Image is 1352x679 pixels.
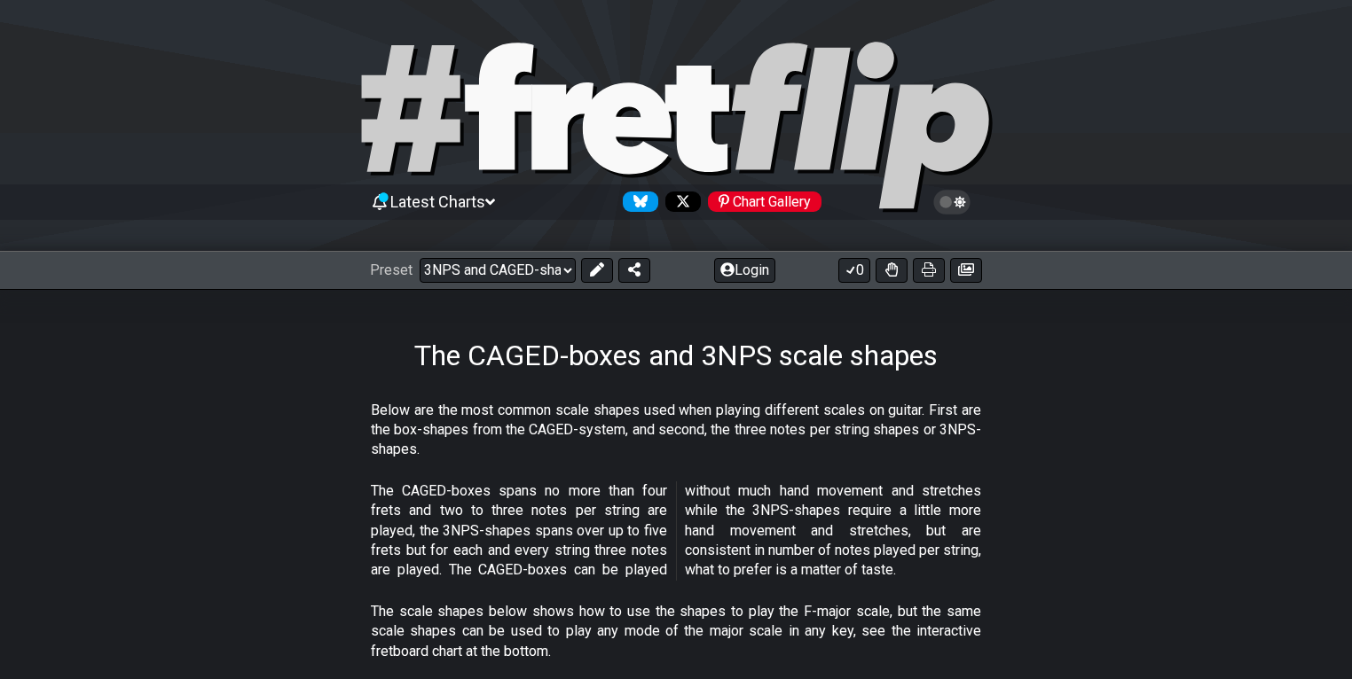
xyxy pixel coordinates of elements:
button: Create image [950,258,982,283]
button: Toggle Dexterity for all fretkits [876,258,908,283]
button: Edit Preset [581,258,613,283]
span: Preset [370,261,413,278]
a: Follow #fretflip at Bluesky [616,191,658,212]
button: Login [714,258,775,283]
a: #fretflip at Pinterest [701,191,821,212]
p: The CAGED-boxes spans no more than four frets and two to three notes per string are played, the 3... [371,481,981,581]
button: 0 [838,258,870,283]
p: The scale shapes below shows how to use the shapes to play the F-major scale, but the same scale ... [371,602,981,661]
button: Share Preset [618,258,650,283]
select: Preset [420,258,576,283]
div: Chart Gallery [708,191,821,212]
span: Toggle light / dark theme [942,194,963,210]
span: Latest Charts [390,192,485,211]
p: Below are the most common scale shapes used when playing different scales on guitar. First are th... [371,401,981,460]
button: Print [913,258,945,283]
h1: The CAGED-boxes and 3NPS scale shapes [414,339,938,372]
a: Follow #fretflip at X [658,191,701,212]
